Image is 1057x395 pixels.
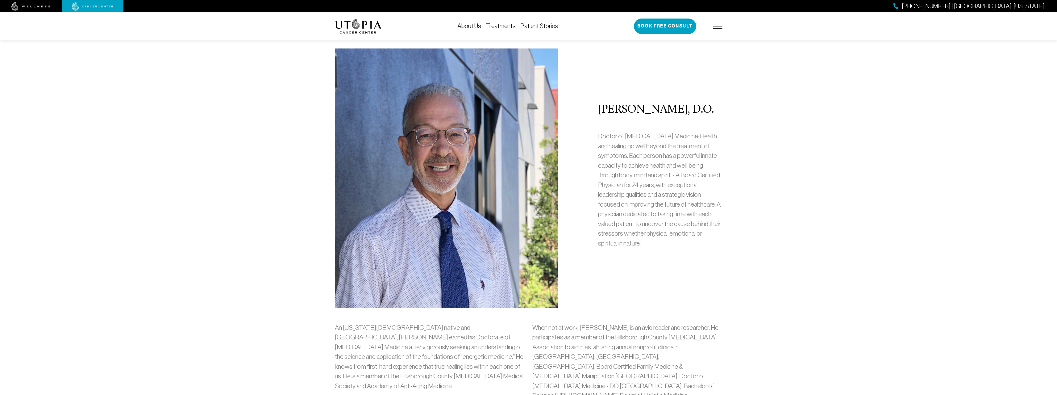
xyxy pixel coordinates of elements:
img: logo [335,19,381,34]
img: Douglas L. Nelson, D.O. [335,48,558,308]
a: About Us [457,23,481,29]
button: Book Free Consult [634,19,696,34]
a: Treatments [486,23,516,29]
p: An [US_STATE][DEMOGRAPHIC_DATA] native and [GEOGRAPHIC_DATA], [PERSON_NAME] earned his Doctorate ... [335,323,525,391]
a: [PHONE_NUMBER] | [GEOGRAPHIC_DATA], [US_STATE] [893,2,1045,11]
span: [PHONE_NUMBER] | [GEOGRAPHIC_DATA], [US_STATE] [902,2,1045,11]
a: Patient Stories [521,23,558,29]
img: icon-hamburger [713,24,722,29]
h2: [PERSON_NAME], D.O. [598,103,722,116]
img: wellness [11,2,50,11]
p: Doctor of [MEDICAL_DATA] Medicine: Health and healing go well beyond the treatment of symptoms. E... [598,131,722,248]
img: cancer center [72,2,113,11]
